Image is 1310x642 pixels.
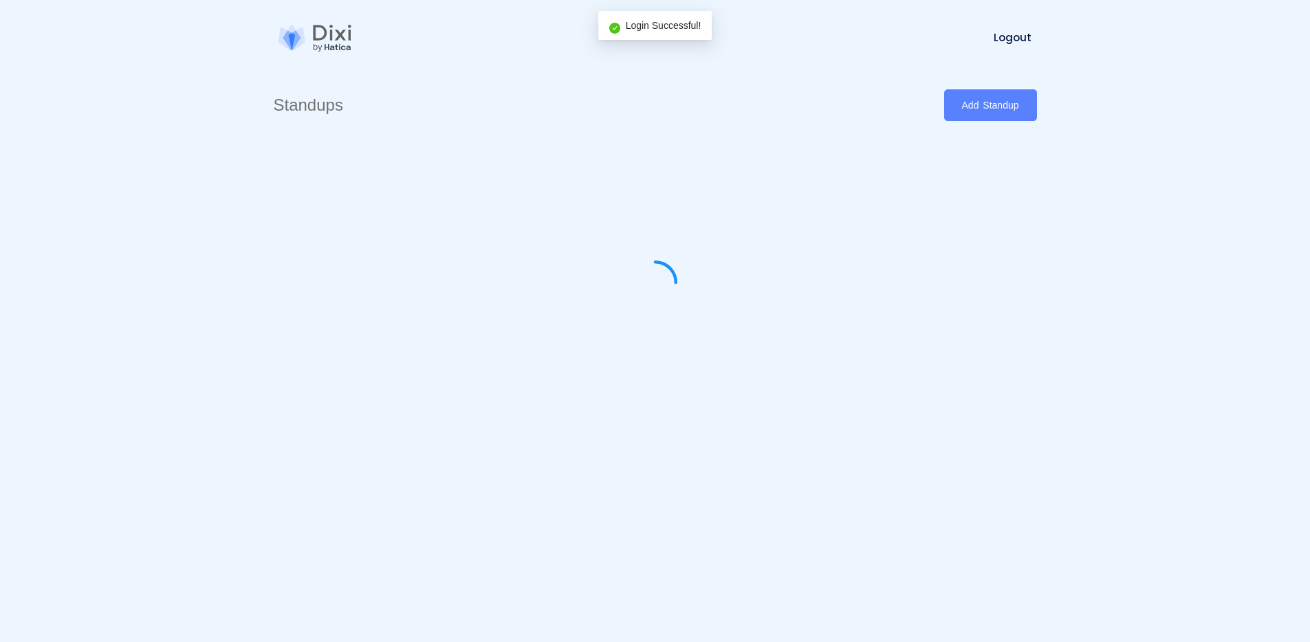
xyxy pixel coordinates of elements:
[988,30,1037,45] a: Logout
[633,261,677,305] span: loading
[944,89,1037,121] a: Add Standup
[626,20,701,31] span: Login Successful!
[609,23,620,34] span: check-circle
[274,96,343,115] h5: Standups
